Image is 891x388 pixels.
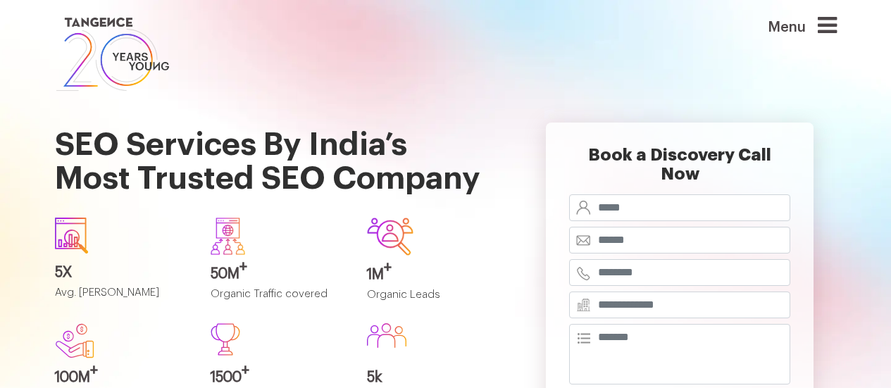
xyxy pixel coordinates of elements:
h2: Book a Discovery Call Now [569,146,790,194]
img: logo SVG [55,14,170,94]
img: Group-642.svg [367,218,413,255]
img: icon1.svg [55,218,89,254]
h3: 5k [367,370,502,385]
p: Avg. [PERSON_NAME] [55,287,190,311]
p: Organic Leads [367,289,502,313]
h3: 100M [55,370,190,385]
img: Group%20586.svg [367,323,406,348]
sup: + [90,363,98,377]
h1: SEO Services By India’s Most Trusted SEO Company [55,94,502,206]
p: Organic Traffic covered [211,289,346,312]
h3: 1500 [211,370,346,385]
h3: 50M [211,266,346,282]
h3: 1M [367,267,502,282]
h3: 5X [55,265,190,280]
sup: + [242,363,249,377]
sup: + [239,260,247,274]
img: Group-640.svg [211,218,245,254]
img: new.svg [55,323,94,358]
img: Path%20473.svg [211,323,240,356]
sup: + [384,261,392,275]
